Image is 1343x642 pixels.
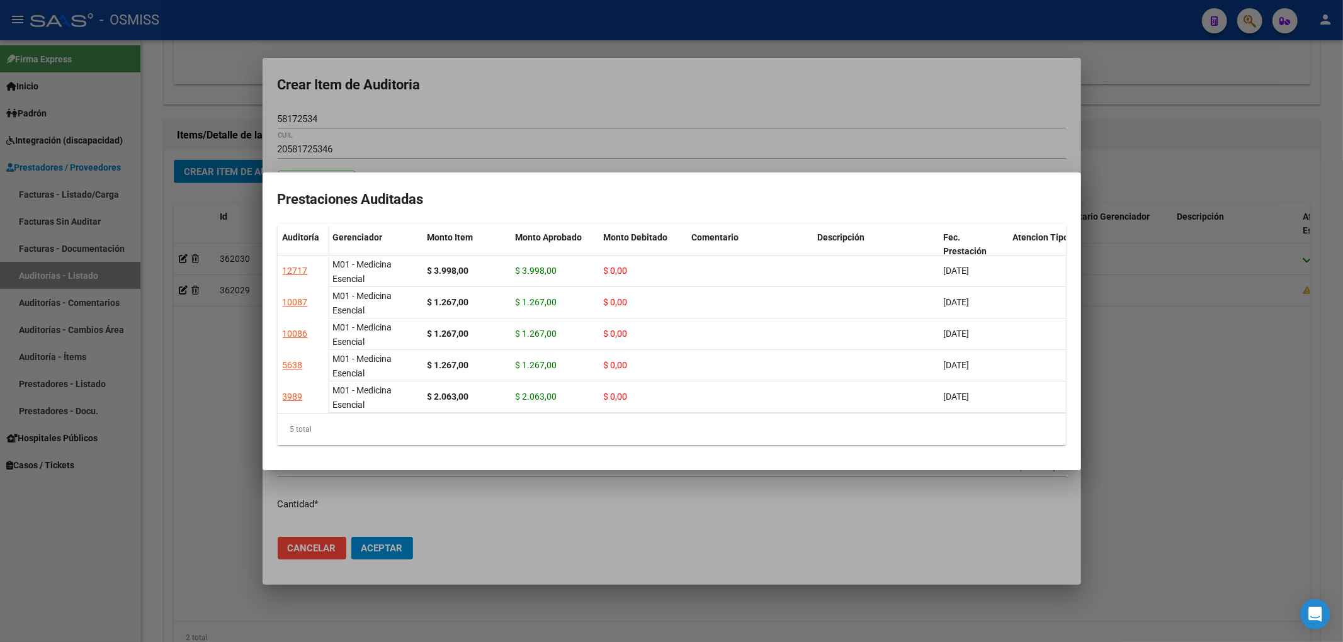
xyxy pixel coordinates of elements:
[604,266,628,276] span: $ 0,00
[283,264,308,278] div: 12717
[283,327,308,341] div: 10086
[278,188,1066,211] h2: Prestaciones Auditadas
[813,224,939,277] datatable-header-cell: Descripción
[944,297,970,307] span: [DATE]
[516,360,557,370] span: $ 1.267,00
[944,329,970,339] span: [DATE]
[428,232,473,242] span: Monto Item
[604,232,668,242] span: Monto Debitado
[333,259,392,284] span: M01 - Medicina Esencial
[516,232,582,242] span: Monto Aprobado
[333,385,392,410] span: M01 - Medicina Esencial
[428,391,469,402] strong: $ 2.063,00
[604,360,628,370] span: $ 0,00
[516,391,557,402] span: $ 2.063,00
[944,266,970,276] span: [DATE]
[692,232,739,242] span: Comentario
[278,224,328,277] datatable-header-cell: Auditoría
[599,224,687,277] datatable-header-cell: Monto Debitado
[428,266,469,276] strong: $ 3.998,00
[516,266,557,276] span: $ 3.998,00
[333,354,392,378] span: M01 - Medicina Esencial
[328,224,422,277] datatable-header-cell: Gerenciador
[516,297,557,307] span: $ 1.267,00
[422,224,511,277] datatable-header-cell: Monto Item
[428,329,469,339] strong: $ 1.267,00
[944,232,987,257] span: Fec. Prestación
[944,391,970,402] span: [DATE]
[516,329,557,339] span: $ 1.267,00
[333,232,383,242] span: Gerenciador
[283,295,308,310] div: 10087
[283,358,303,373] div: 5638
[604,329,628,339] span: $ 0,00
[283,232,320,242] span: Auditoría
[511,224,599,277] datatable-header-cell: Monto Aprobado
[333,322,392,347] span: M01 - Medicina Esencial
[818,232,865,242] span: Descripción
[428,360,469,370] strong: $ 1.267,00
[1013,232,1069,242] span: Atencion Tipo
[1008,224,1077,277] datatable-header-cell: Atencion Tipo
[944,360,970,370] span: [DATE]
[939,224,1008,277] datatable-header-cell: Fec. Prestación
[333,291,392,315] span: M01 - Medicina Esencial
[604,391,628,402] span: $ 0,00
[278,414,1066,445] div: 5 total
[604,297,628,307] span: $ 0,00
[687,224,813,277] datatable-header-cell: Comentario
[283,390,303,404] div: 3989
[428,297,469,307] strong: $ 1.267,00
[1300,599,1330,629] div: Open Intercom Messenger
